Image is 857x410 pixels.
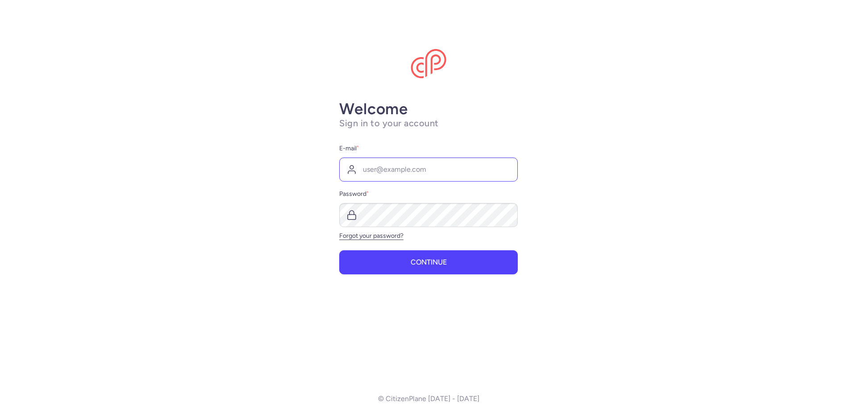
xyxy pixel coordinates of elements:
img: CitizenPlane logo [411,49,446,79]
button: Continue [339,250,518,274]
label: Password [339,189,518,199]
label: E-mail [339,143,518,154]
span: Continue [411,258,447,266]
p: © CitizenPlane [DATE] - [DATE] [378,395,479,403]
input: user@example.com [339,157,518,182]
a: Forgot your password? [339,232,404,240]
h1: Sign in to your account [339,118,518,129]
strong: Welcome [339,99,408,118]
